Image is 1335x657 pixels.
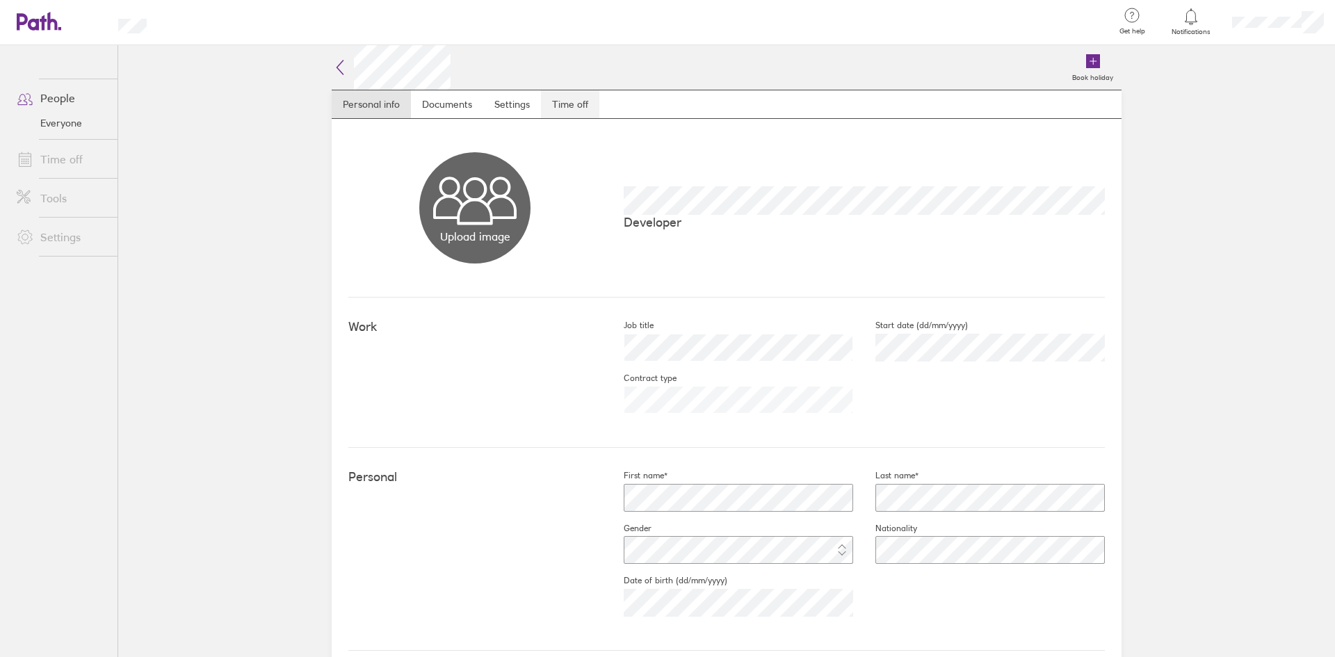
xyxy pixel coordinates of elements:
label: Job title [601,320,654,331]
a: People [6,84,118,112]
span: Get help [1110,27,1155,35]
a: Time off [6,145,118,173]
a: Settings [6,223,118,251]
h4: Work [348,320,601,334]
label: Date of birth (dd/mm/yyyy) [601,575,727,586]
a: Documents [411,90,483,118]
span: Notifications [1169,28,1214,36]
label: First name* [601,470,667,481]
a: Settings [483,90,541,118]
a: Time off [541,90,599,118]
label: Nationality [853,523,917,534]
label: Book holiday [1064,70,1122,82]
h4: Personal [348,470,601,485]
label: Last name* [853,470,919,481]
a: Notifications [1169,7,1214,36]
a: Book holiday [1064,45,1122,90]
label: Contract type [601,373,677,384]
label: Start date (dd/mm/yyyy) [853,320,968,331]
a: Everyone [6,112,118,134]
a: Tools [6,184,118,212]
label: Gender [601,523,652,534]
a: Personal info [332,90,411,118]
p: Developer [624,215,1105,229]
